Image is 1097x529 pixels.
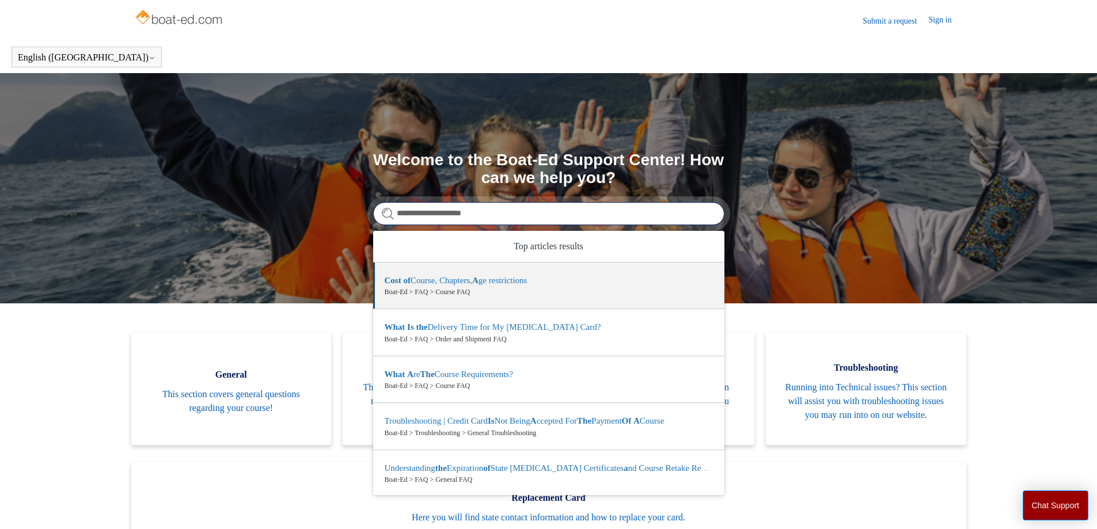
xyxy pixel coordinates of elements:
[385,463,740,475] zd-autocomplete-title-multibrand: Suggested result 5 Understanding the Expiration of State Boating Certificates and Course Retake R...
[385,334,713,344] zd-autocomplete-breadcrumbs-multibrand: Boat-Ed > FAQ > Order and Shipment FAQ
[1023,490,1089,520] button: Chat Support
[766,332,966,445] a: Troubleshooting Running into Technical issues? This section will assist you with troubleshooting ...
[385,287,713,297] zd-autocomplete-breadcrumbs-multibrand: Boat-Ed > FAQ > Course FAQ
[131,332,332,445] a: General This section covers general questions regarding your course!
[385,428,713,438] zd-autocomplete-breadcrumbs-multibrand: Boat-Ed > Troubleshooting > General Troubleshooting
[407,370,413,379] em: A
[360,361,526,375] span: FAQ
[783,380,949,422] span: Running into Technical issues? This section will assist you with troubleshooting issues you may r...
[385,416,665,428] zd-autocomplete-title-multibrand: Suggested result 4 Troubleshooting | Credit Card Is Not Being Accepted For The Payment Of A Course
[633,416,640,425] em: A
[385,370,513,381] zd-autocomplete-title-multibrand: Suggested result 3 What Are The Course Requirements?
[149,511,949,524] span: Here you will find state contact information and how to replace your card.
[385,322,405,332] em: What
[472,276,479,285] em: A
[483,463,491,473] em: of
[343,332,543,445] a: FAQ This section will answer questions that you may have that have already been asked before!
[403,276,411,285] em: of
[420,370,435,379] em: The
[385,474,713,485] zd-autocomplete-breadcrumbs-multibrand: Boat-Ed > FAQ > General FAQ
[928,14,963,28] a: Sign in
[624,463,628,473] em: a
[373,151,724,187] h1: Welcome to the Boat-Ed Support Center! How can we help you?
[863,15,928,27] a: Submit a request
[149,387,314,415] span: This section covers general questions regarding your course!
[360,380,526,422] span: This section will answer questions that you may have that have already been asked before!
[373,202,724,225] input: Search
[149,491,949,505] span: Replacement Card
[385,322,601,334] zd-autocomplete-title-multibrand: Suggested result 2 What Is the Delivery Time for My Boating Card?
[385,276,527,287] zd-autocomplete-title-multibrand: Suggested result 1 Cost of Course, Chapters, Age restrictions
[373,231,724,262] zd-autocomplete-header: Top articles results
[622,416,632,425] em: Of
[783,361,949,375] span: Troubleshooting
[385,276,401,285] em: Cost
[385,370,405,379] em: What
[18,52,155,63] button: English ([GEOGRAPHIC_DATA])
[488,416,495,425] em: Is
[134,7,226,30] img: Boat-Ed Help Center home page
[577,416,591,425] em: The
[435,463,447,473] em: the
[416,322,428,332] em: the
[385,380,713,391] zd-autocomplete-breadcrumbs-multibrand: Boat-Ed > FAQ > Course FAQ
[149,368,314,382] span: General
[530,416,537,425] em: A
[407,322,414,332] em: Is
